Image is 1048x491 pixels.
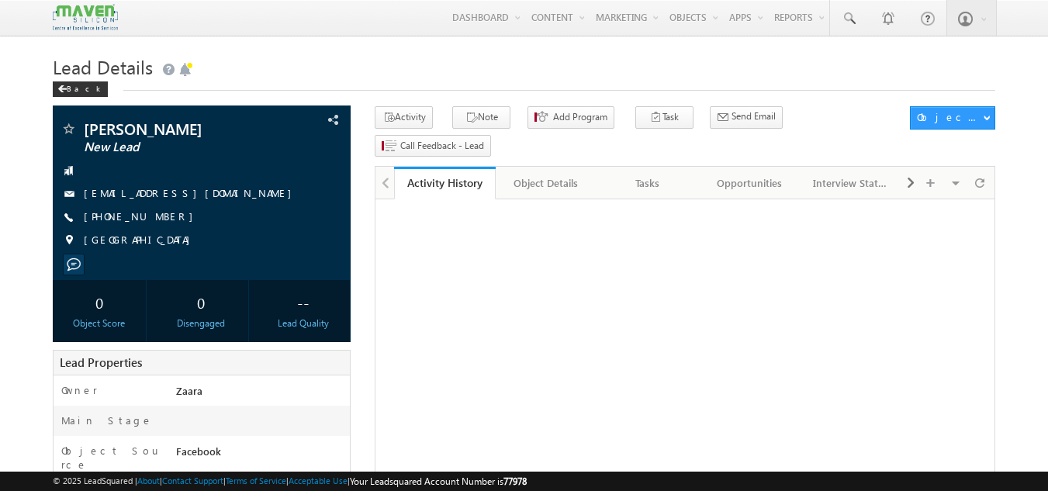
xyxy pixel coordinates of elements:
div: Object Score [57,316,143,330]
span: Zaara [176,384,202,397]
button: Send Email [710,106,783,129]
a: [EMAIL_ADDRESS][DOMAIN_NAME] [84,186,299,199]
div: Lead Quality [260,316,346,330]
button: Call Feedback - Lead [375,135,491,157]
img: Custom Logo [53,4,118,31]
label: Object Source [61,444,161,472]
a: Acceptable Use [289,475,348,486]
span: Add Program [553,110,607,124]
a: Activity History [394,167,496,199]
span: [GEOGRAPHIC_DATA] [84,233,198,248]
div: 0 [158,288,244,316]
span: New Lead [84,140,268,155]
span: Send Email [732,109,776,123]
div: Object Actions [917,110,983,124]
div: Interview Status [813,174,888,192]
button: Object Actions [910,106,995,130]
a: Tasks [597,167,699,199]
div: Disengaged [158,316,244,330]
span: [PERSON_NAME] [84,121,268,137]
span: Lead Details [53,54,153,79]
div: 0 [57,288,143,316]
a: About [137,475,160,486]
a: Opportunities [699,167,801,199]
label: Main Stage [61,413,153,427]
div: Facebook [172,444,351,465]
span: Lead Properties [60,354,142,370]
a: Contact Support [162,475,223,486]
a: Object Details [496,167,597,199]
button: Note [452,106,510,129]
label: Owner [61,383,98,397]
span: Your Leadsquared Account Number is [350,475,527,487]
a: Back [53,81,116,94]
span: 77978 [503,475,527,487]
div: Opportunities [711,174,787,192]
div: Back [53,81,108,97]
span: [PHONE_NUMBER] [84,209,201,225]
button: Add Program [527,106,614,129]
span: Call Feedback - Lead [400,139,484,153]
div: Activity History [406,175,484,190]
div: Object Details [508,174,583,192]
a: Interview Status [801,167,902,199]
span: © 2025 LeadSquared | | | | | [53,474,527,489]
div: Tasks [610,174,685,192]
button: Task [635,106,693,129]
div: -- [260,288,346,316]
a: Terms of Service [226,475,286,486]
button: Activity [375,106,433,129]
